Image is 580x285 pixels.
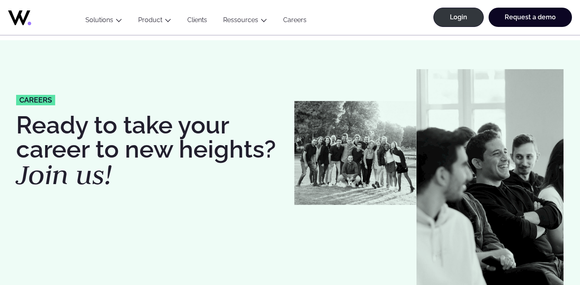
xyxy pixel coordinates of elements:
a: Request a demo [489,8,572,27]
iframe: Chatbot [527,232,569,274]
span: careers [19,96,52,104]
a: Product [138,16,162,24]
a: Ressources [223,16,258,24]
a: Login [433,8,484,27]
button: Solutions [77,16,130,27]
button: Product [130,16,179,27]
a: Clients [179,16,215,27]
button: Ressources [215,16,275,27]
h1: Ready to take your career to new heights? [16,113,286,189]
a: Careers [275,16,315,27]
em: Join us! [16,157,112,192]
img: Whozzies-Team-Revenue [294,101,416,205]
